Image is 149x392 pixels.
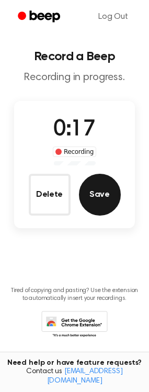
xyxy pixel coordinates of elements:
[79,174,121,216] button: Save Audio Record
[10,7,70,27] a: Beep
[8,287,141,303] p: Tired of copying and pasting? Use the extension to automatically insert your recordings.
[6,367,143,386] span: Contact us
[8,50,141,63] h1: Record a Beep
[53,119,95,141] span: 0:17
[29,174,71,216] button: Delete Audio Record
[47,368,123,385] a: [EMAIL_ADDRESS][DOMAIN_NAME]
[53,147,96,157] div: Recording
[88,4,139,29] a: Log Out
[8,71,141,84] p: Recording in progress.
